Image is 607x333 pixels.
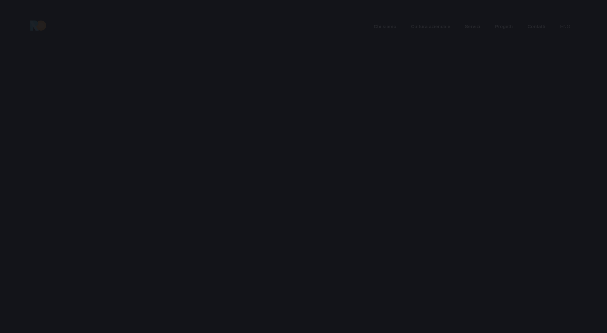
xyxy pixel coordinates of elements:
[464,23,481,30] a: Servizi
[559,23,571,30] a: eng
[94,171,513,208] div: Servizi
[30,21,46,31] img: Ride On Agency
[410,23,451,30] a: Cultura aziendale
[527,23,546,30] a: Contatti
[494,23,513,30] a: Progetti
[373,23,397,30] a: Chi siamo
